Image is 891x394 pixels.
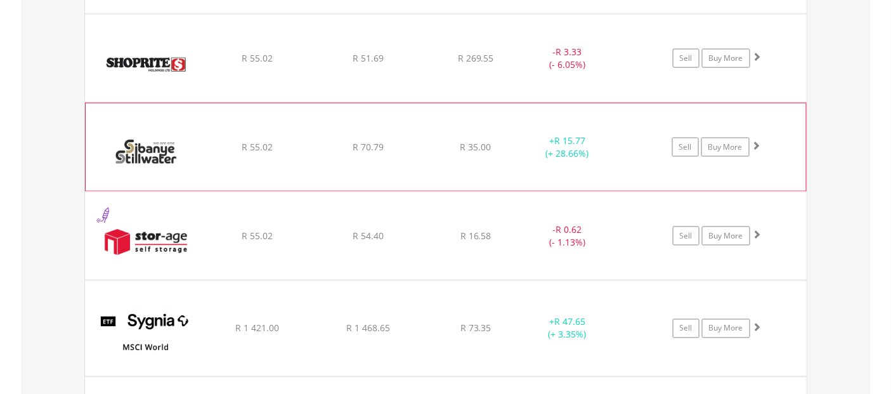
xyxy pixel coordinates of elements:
span: R 47.65 [554,316,585,328]
a: Buy More [702,227,750,246]
span: R 15.77 [554,135,585,147]
span: R 3.33 [556,46,582,58]
a: Buy More [701,138,750,157]
span: R 1 468.65 [346,322,390,334]
span: R 51.69 [353,52,384,64]
span: R 16.58 [460,230,491,242]
span: R 55.02 [242,141,273,153]
div: - (- 1.13%) [520,223,616,249]
a: Sell [673,227,699,246]
span: R 54.40 [353,230,384,242]
a: Sell [673,319,699,338]
span: R 55.02 [242,52,273,64]
a: Sell [672,138,699,157]
a: Buy More [702,49,750,68]
span: R 1 421.00 [235,322,279,334]
div: + (+ 3.35%) [520,316,616,341]
img: EQU.ZA.SYGWD.png [91,297,200,373]
img: EQU.ZA.SHP.png [91,30,200,99]
span: R 0.62 [556,223,582,235]
div: - (- 6.05%) [520,46,616,71]
div: + (+ 28.66%) [519,135,615,160]
img: EQU.ZA.SSW.png [92,119,201,188]
a: Sell [673,49,699,68]
span: R 269.55 [458,52,494,64]
span: R 55.02 [242,230,273,242]
img: EQU.ZA.SSS.png [91,208,200,277]
span: R 35.00 [460,141,491,153]
span: R 70.79 [353,141,384,153]
span: R 73.35 [460,322,491,334]
a: Buy More [702,319,750,338]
